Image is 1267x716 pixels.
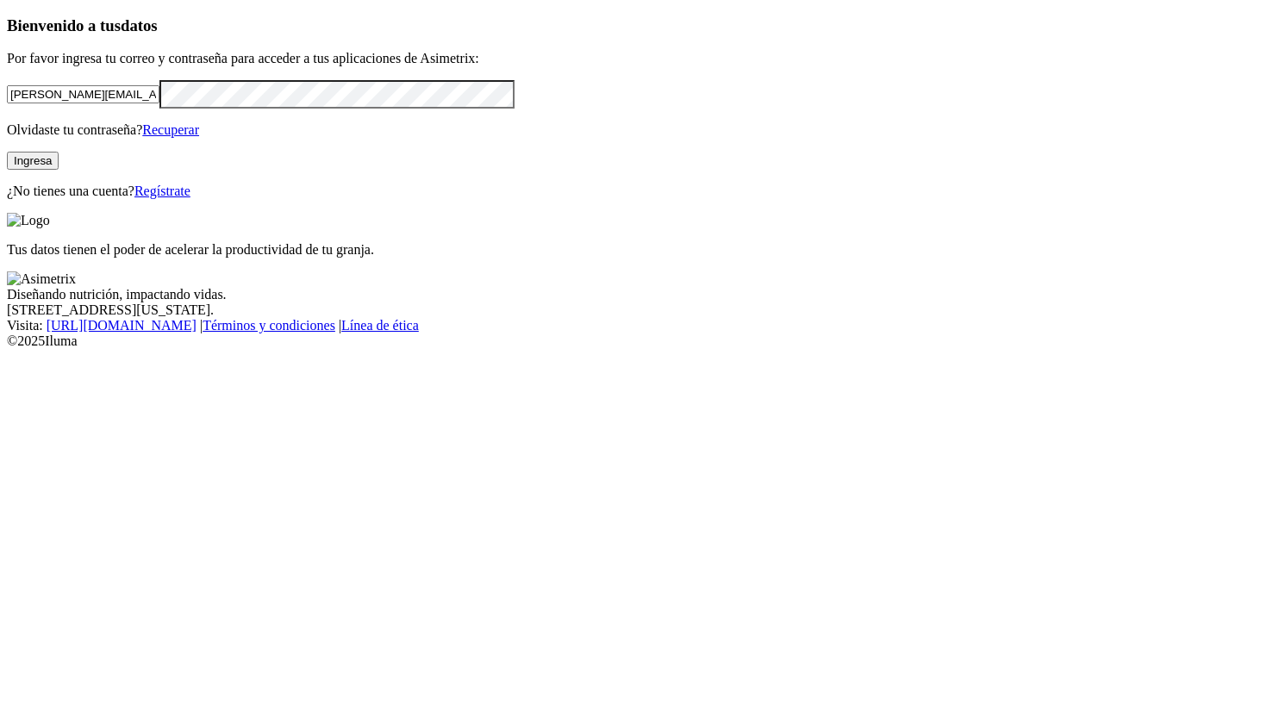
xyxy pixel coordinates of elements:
input: Tu correo [7,85,159,103]
div: Diseñando nutrición, impactando vidas. [7,287,1260,302]
p: Olvidaste tu contraseña? [7,122,1260,138]
p: Tus datos tienen el poder de acelerar la productividad de tu granja. [7,242,1260,258]
img: Asimetrix [7,271,76,287]
img: Logo [7,213,50,228]
a: Términos y condiciones [203,318,335,333]
h3: Bienvenido a tus [7,16,1260,35]
p: Por favor ingresa tu correo y contraseña para acceder a tus aplicaciones de Asimetrix: [7,51,1260,66]
div: © 2025 Iluma [7,333,1260,349]
div: [STREET_ADDRESS][US_STATE]. [7,302,1260,318]
a: Regístrate [134,184,190,198]
p: ¿No tienes una cuenta? [7,184,1260,199]
button: Ingresa [7,152,59,170]
span: datos [121,16,158,34]
a: [URL][DOMAIN_NAME] [47,318,197,333]
a: Línea de ética [341,318,419,333]
a: Recuperar [142,122,199,137]
div: Visita : | | [7,318,1260,333]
